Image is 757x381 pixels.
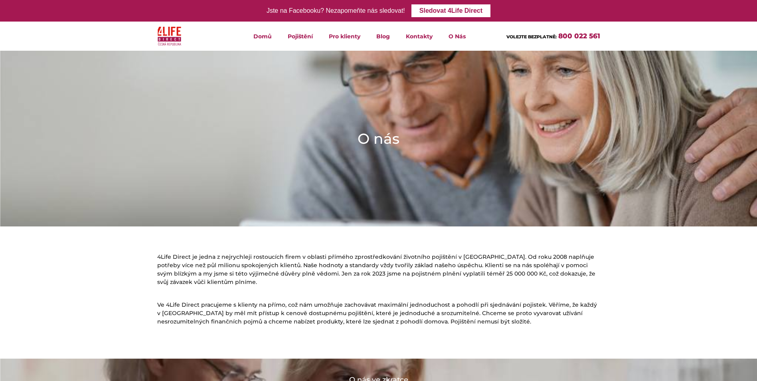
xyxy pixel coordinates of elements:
div: Jste na Facebooku? Nezapomeňte nás sledovat! [267,5,405,17]
p: Ve 4Life Direct pracujeme s klienty na přímo, což nám umožňuje zachovávat maximální jednoduchost ... [157,301,600,326]
span: VOLEJTE BEZPLATNĚ: [506,34,557,40]
a: Kontakty [398,22,441,51]
a: Domů [245,22,280,51]
a: Blog [368,22,398,51]
a: 800 022 561 [558,32,600,40]
a: Sledovat 4Life Direct [411,4,490,17]
img: 4Life Direct Česká republika logo [158,25,182,48]
h1: O nás [358,129,399,149]
p: 4Life Direct je jedna z nejrychleji rostoucích firem v oblasti přímého zprostředkování životního ... [157,253,600,286]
